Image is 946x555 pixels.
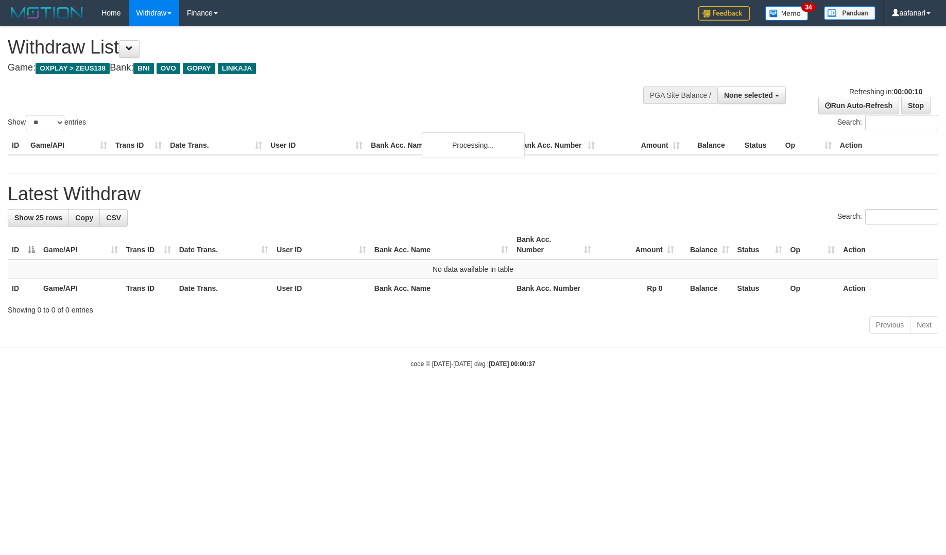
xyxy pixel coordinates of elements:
a: Previous [869,316,910,334]
span: 34 [801,3,815,12]
label: Search: [837,115,938,130]
img: panduan.png [824,6,875,20]
th: Rp 0 [595,279,678,298]
span: Copy [75,214,93,222]
th: Amount [599,136,684,155]
th: Trans ID [122,279,175,298]
th: Bank Acc. Name: activate to sort column ascending [370,230,512,259]
th: Trans ID: activate to sort column ascending [122,230,175,259]
th: Game/API: activate to sort column ascending [39,230,122,259]
th: Game/API [39,279,122,298]
img: Feedback.jpg [698,6,750,21]
div: Processing... [422,132,525,158]
th: Action [839,230,938,259]
th: Status: activate to sort column ascending [733,230,786,259]
span: None selected [724,91,773,99]
th: User ID [266,136,367,155]
small: code © [DATE]-[DATE] dwg | [411,360,536,368]
th: ID: activate to sort column descending [8,230,39,259]
img: Button%20Memo.svg [765,6,809,21]
th: Bank Acc. Number [513,136,598,155]
a: Run Auto-Refresh [818,97,899,114]
th: Game/API [26,136,111,155]
a: Next [910,316,938,334]
th: User ID [272,279,370,298]
span: OXPLAY > ZEUS138 [36,63,110,74]
th: Op [786,279,839,298]
th: Status [741,136,781,155]
span: OVO [157,63,180,74]
th: ID [8,279,39,298]
strong: 00:00:10 [893,88,922,96]
select: Showentries [26,115,64,130]
th: Bank Acc. Number: activate to sort column ascending [512,230,595,259]
th: Date Trans.: activate to sort column ascending [175,230,273,259]
a: Stop [901,97,931,114]
h1: Latest Withdraw [8,184,938,204]
th: Amount: activate to sort column ascending [595,230,678,259]
label: Show entries [8,115,86,130]
th: Date Trans. [166,136,266,155]
div: PGA Site Balance / [643,86,717,104]
span: GOPAY [183,63,215,74]
th: ID [8,136,26,155]
th: Op: activate to sort column ascending [786,230,839,259]
th: Action [836,136,938,155]
a: Copy [68,209,100,227]
span: BNI [133,63,153,74]
h1: Withdraw List [8,37,621,58]
a: Show 25 rows [8,209,69,227]
th: Balance: activate to sort column ascending [678,230,733,259]
h4: Game: Bank: [8,63,621,73]
strong: [DATE] 00:00:37 [489,360,535,368]
th: Status [733,279,786,298]
td: No data available in table [8,259,938,279]
span: LINKAJA [218,63,256,74]
label: Search: [837,209,938,224]
span: Refreshing in: [849,88,922,96]
th: User ID: activate to sort column ascending [272,230,370,259]
span: Show 25 rows [14,214,62,222]
th: Trans ID [111,136,166,155]
button: None selected [717,86,786,104]
span: CSV [106,214,121,222]
th: Action [839,279,938,298]
th: Bank Acc. Name [367,136,513,155]
th: Balance [678,279,733,298]
th: Bank Acc. Number [512,279,595,298]
input: Search: [865,209,938,224]
th: Bank Acc. Name [370,279,512,298]
th: Date Trans. [175,279,273,298]
th: Op [781,136,836,155]
input: Search: [865,115,938,130]
a: CSV [99,209,128,227]
div: Showing 0 to 0 of 0 entries [8,301,938,315]
img: MOTION_logo.png [8,5,86,21]
th: Balance [684,136,741,155]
